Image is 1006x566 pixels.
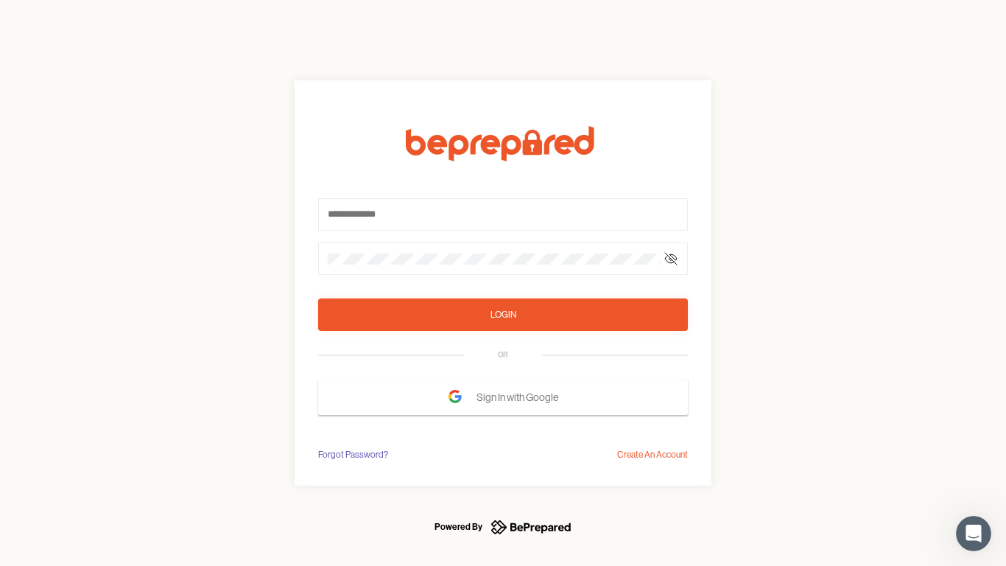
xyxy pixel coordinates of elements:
div: Create An Account [617,447,688,462]
button: Sign In with Google [318,380,688,415]
button: Login [318,298,688,331]
iframe: Intercom live chat [956,516,991,551]
div: Login [490,307,516,322]
span: Sign In with Google [476,384,566,410]
div: Powered By [435,518,482,536]
div: Forgot Password? [318,447,388,462]
div: OR [498,349,508,361]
